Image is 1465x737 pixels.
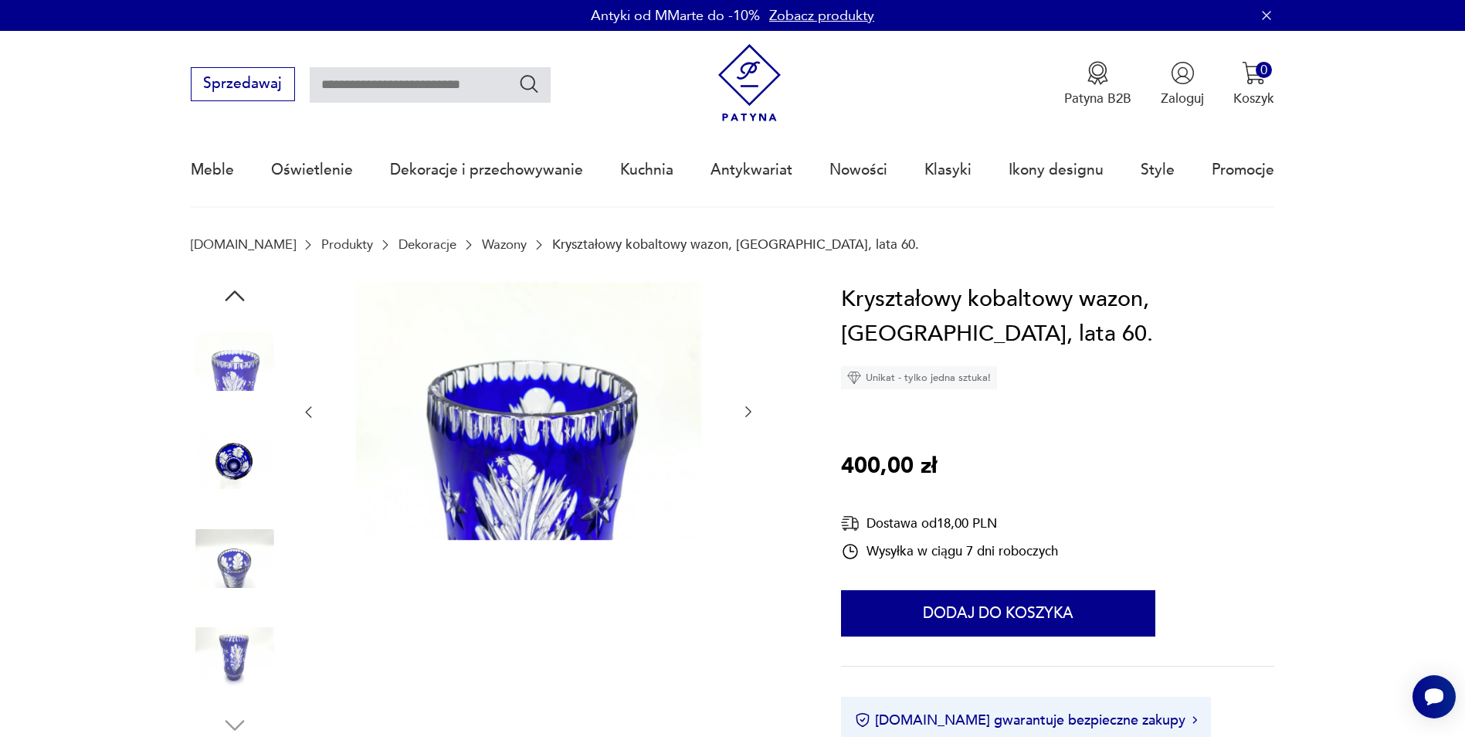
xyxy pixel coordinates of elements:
div: Wysyłka w ciągu 7 dni roboczych [841,542,1058,561]
a: Ikona medaluPatyna B2B [1064,61,1131,107]
a: Produkty [321,237,373,252]
a: Dekoracje [398,237,456,252]
p: 400,00 zł [841,449,937,484]
h1: Kryształowy kobaltowy wazon, [GEOGRAPHIC_DATA], lata 60. [841,282,1275,352]
a: Klasyki [924,134,972,205]
a: Ikony designu [1009,134,1104,205]
a: Meble [191,134,234,205]
img: Ikona dostawy [841,514,860,533]
div: 0 [1256,62,1272,78]
button: Dodaj do koszyka [841,590,1155,637]
img: Zdjęcie produktu Kryształowy kobaltowy wazon, Polska, lata 60. [191,613,279,701]
a: Style [1141,134,1175,205]
a: [DOMAIN_NAME] [191,237,296,252]
a: Nowości [829,134,887,205]
p: Zaloguj [1161,90,1204,107]
img: Ikona diamentu [847,371,861,385]
img: Ikona strzałki w prawo [1192,716,1197,724]
a: Dekoracje i przechowywanie [390,134,583,205]
img: Ikonka użytkownika [1171,61,1195,85]
div: Unikat - tylko jedna sztuka! [841,366,997,389]
button: Sprzedawaj [191,67,295,101]
a: Wazony [482,237,527,252]
p: Patyna B2B [1064,90,1131,107]
p: Antyki od MMarte do -10% [591,6,760,25]
a: Sprzedawaj [191,79,295,91]
p: Kryształowy kobaltowy wazon, [GEOGRAPHIC_DATA], lata 60. [552,237,919,252]
a: Kuchnia [620,134,673,205]
p: Koszyk [1233,90,1274,107]
a: Promocje [1212,134,1274,205]
img: Ikona koszyka [1242,61,1266,85]
button: Patyna B2B [1064,61,1131,107]
a: Zobacz produkty [769,6,874,25]
button: 0Koszyk [1233,61,1274,107]
img: Zdjęcie produktu Kryształowy kobaltowy wazon, Polska, lata 60. [335,282,722,540]
a: Oświetlenie [271,134,353,205]
div: Dostawa od 18,00 PLN [841,514,1058,533]
img: Zdjęcie produktu Kryształowy kobaltowy wazon, Polska, lata 60. [191,515,279,603]
button: [DOMAIN_NAME] gwarantuje bezpieczne zakupy [855,711,1197,730]
iframe: Smartsupp widget button [1412,675,1456,718]
button: Zaloguj [1161,61,1204,107]
img: Ikona medalu [1086,61,1110,85]
img: Zdjęcie produktu Kryształowy kobaltowy wazon, Polska, lata 60. [191,416,279,504]
img: Zdjęcie produktu Kryształowy kobaltowy wazon, Polska, lata 60. [191,318,279,406]
a: Antykwariat [710,134,792,205]
img: Ikona certyfikatu [855,712,870,728]
button: Szukaj [518,73,541,95]
img: Patyna - sklep z meblami i dekoracjami vintage [710,44,788,122]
